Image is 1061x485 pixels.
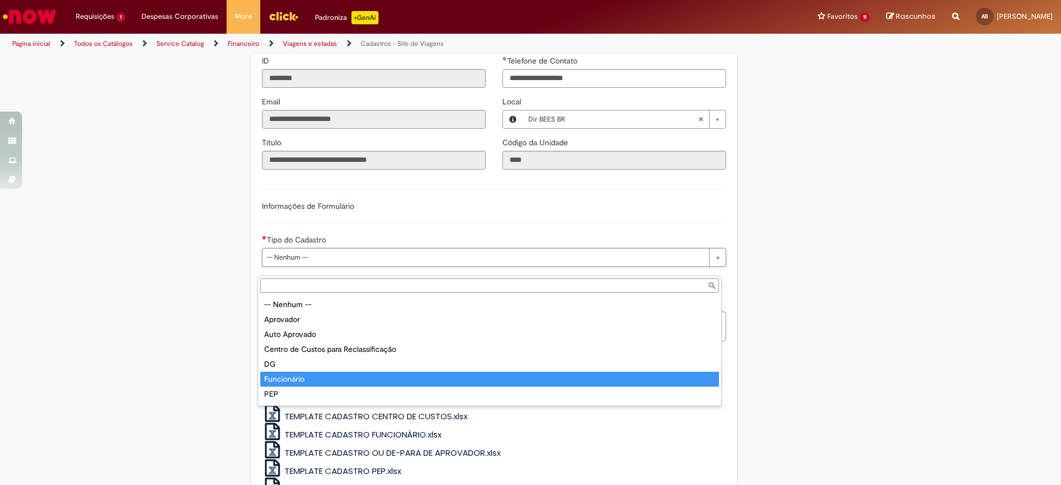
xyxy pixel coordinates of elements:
[260,342,719,357] div: Centro de Custos para Reclassificação
[260,297,719,312] div: -- Nenhum --
[260,312,719,327] div: Aprovador
[260,387,719,402] div: PEP
[260,402,719,417] div: Solicitante
[260,357,719,372] div: DG
[260,372,719,387] div: Funcionário
[258,295,721,405] ul: Tipo do Cadastro
[260,327,719,342] div: Auto Aprovado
